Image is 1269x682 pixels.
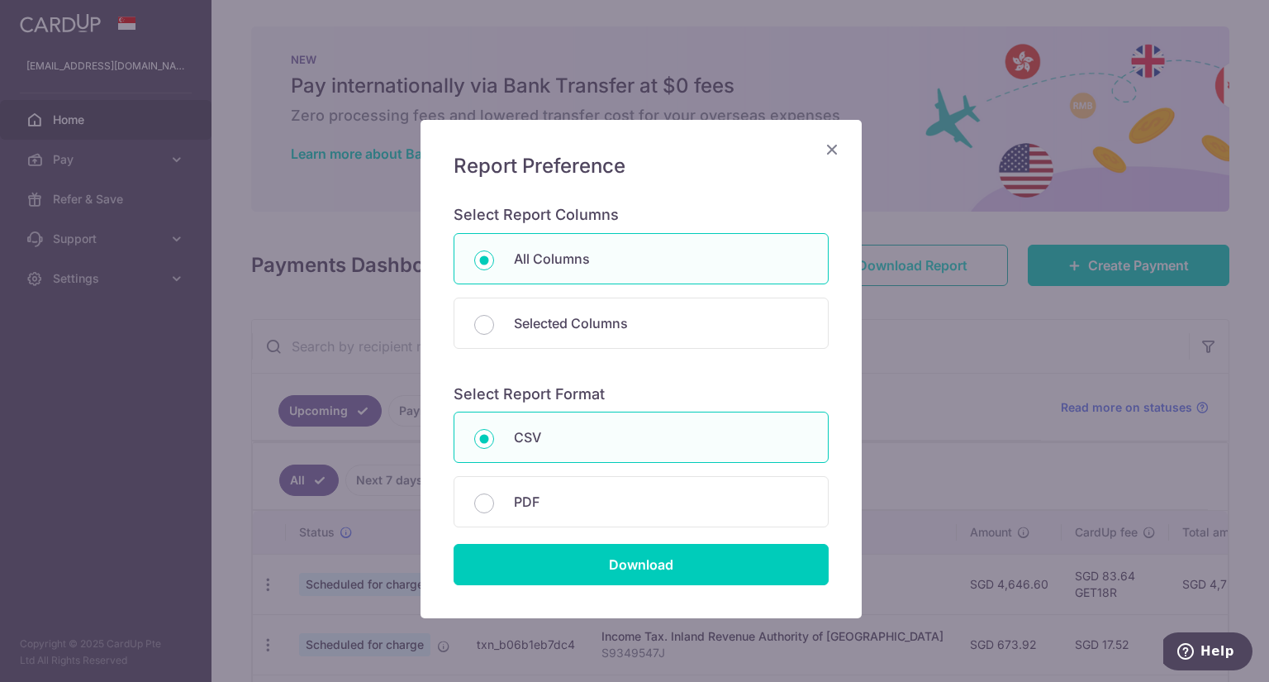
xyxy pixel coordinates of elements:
[1163,632,1252,674] iframe: Opens a widget where you can find more information
[514,249,808,269] p: All Columns
[454,385,829,404] h6: Select Report Format
[454,153,829,179] h5: Report Preference
[514,492,808,512] p: PDF
[822,140,842,160] button: Close
[454,544,829,585] input: Download
[514,313,808,333] p: Selected Columns
[454,206,829,225] h6: Select Report Columns
[514,427,808,447] p: CSV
